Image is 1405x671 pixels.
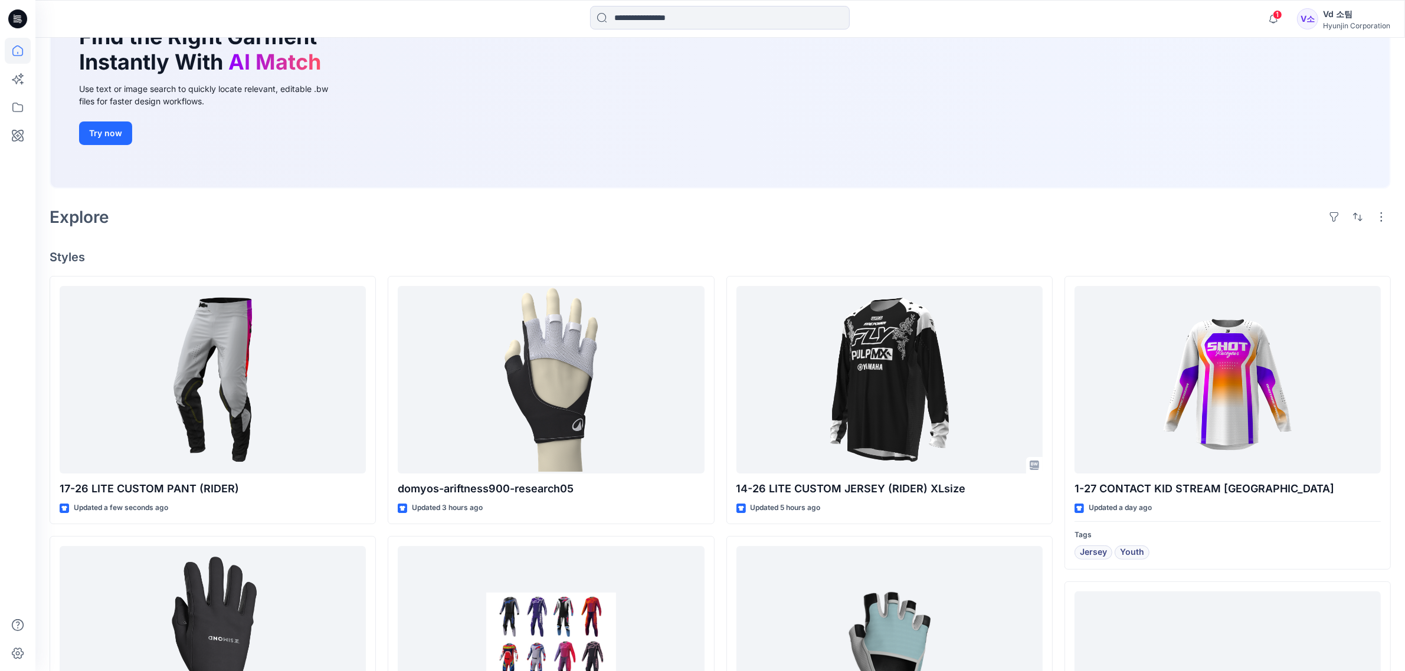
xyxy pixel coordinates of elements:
h2: Explore [50,208,109,226]
div: Use text or image search to quickly locate relevant, editable .bw files for faster design workflows. [79,83,345,107]
span: Jersey [1080,545,1107,560]
p: domyos-ariftness900-research05 [398,481,704,497]
p: Tags [1075,529,1381,541]
div: Hyunjin Corporation [1323,21,1390,30]
span: Youth [1120,545,1144,560]
a: 17-26 LITE CUSTOM PANT (RIDER) [60,286,366,473]
span: AI Match [228,49,321,75]
a: domyos-ariftness900-research05 [398,286,704,473]
div: V소 [1297,8,1318,29]
p: Updated 5 hours ago [751,502,821,514]
h4: Styles [50,250,1391,264]
a: 1-27 CONTACT KID STREAM JERSEY [1075,286,1381,473]
button: Try now [79,121,132,145]
p: 1-27 CONTACT KID STREAM [GEOGRAPHIC_DATA] [1075,481,1381,497]
a: 14-26 LITE CUSTOM JERSEY (RIDER) XLsize [736,286,1043,473]
span: 1 [1273,10,1282,19]
p: Updated a day ago [1089,502,1152,514]
p: 14-26 LITE CUSTOM JERSEY (RIDER) XLsize [736,481,1043,497]
div: Vd 소팀 [1323,7,1390,21]
p: Updated a few seconds ago [74,502,168,514]
p: Updated 3 hours ago [412,502,483,514]
h1: Find the Right Garment Instantly With [79,24,327,75]
p: 17-26 LITE CUSTOM PANT (RIDER) [60,481,366,497]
